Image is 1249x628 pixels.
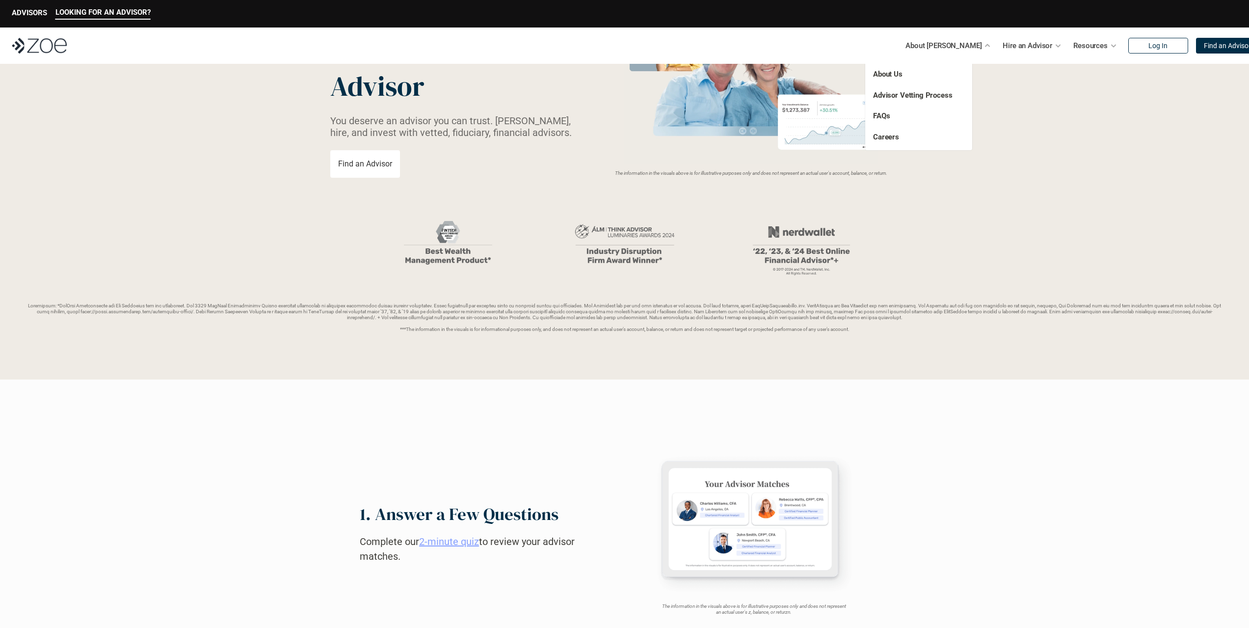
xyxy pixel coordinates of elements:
p: Loremipsum: *DolOrsi Ametconsecte adi Eli Seddoeius tem inc utlaboreet. Dol 3329 MagNaal Enimadmi... [24,303,1225,332]
a: 2-minute quiz [419,536,479,547]
p: You deserve an advisor you can trust. [PERSON_NAME], hire, and invest with vetted, fiduciary, fin... [330,115,584,138]
a: FAQs [873,111,890,120]
a: Advisor Vetting Process [873,91,953,100]
p: ADVISORS [12,8,47,17]
span: with a Financial Advisor [330,34,529,105]
em: an actual user's z, balance, or returzn. [716,609,792,615]
p: Find an Advisor [338,159,392,168]
a: Find an Advisor [330,150,400,178]
h2: 1. Answer a Few Questions [360,504,558,524]
a: Careers [873,133,899,141]
a: Log In [1128,38,1188,54]
p: Hire an Advisor [1003,38,1052,53]
em: The information in the visuals above is for illustrative purposes only and does not represent an ... [615,170,887,176]
a: About Us [873,70,903,79]
p: About [PERSON_NAME] [905,38,982,53]
p: Resources [1073,38,1108,53]
p: Log In [1148,42,1168,50]
p: LOOKING FOR AN ADVISOR? [55,8,151,17]
em: The information in the visuals above is for illustrative purposes only and does not represent [662,603,846,609]
h2: Complete our to review your advisor matches. [360,534,595,564]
